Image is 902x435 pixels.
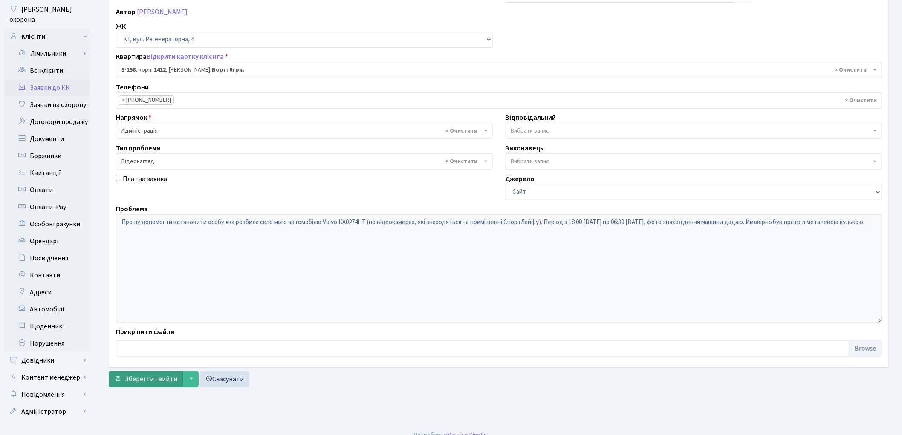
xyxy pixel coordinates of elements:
[4,403,90,420] a: Адміністратор
[4,199,90,216] a: Оплати iPay
[4,267,90,284] a: Контакти
[4,130,90,147] a: Документи
[4,164,90,181] a: Квитанції
[119,95,174,105] li: (068) 574-39-16
[116,82,149,92] label: Телефони
[116,7,136,17] label: Автор
[4,1,90,28] a: [PERSON_NAME] охорона
[212,66,244,74] b: Борг: 0грн.
[4,181,90,199] a: Оплати
[116,112,151,123] label: Напрямок
[122,96,125,104] span: ×
[116,153,493,170] span: Відеонагляд
[506,112,556,123] label: Відповідальний
[4,301,90,318] a: Автомобілі
[506,174,535,184] label: Джерело
[121,66,871,74] span: <b>5-158</b>, корп.: <b>1412</b>, Міщенко Євген Анатолійович, <b>Борг: 0грн.</b>
[121,127,482,135] span: Адміністрація
[121,66,136,74] b: 5-158
[4,233,90,250] a: Орендарі
[4,352,90,369] a: Довідники
[116,204,148,214] label: Проблема
[116,214,882,323] textarea: Прошу допомогти встановити особу яка розбила скло мого автомобілю Volvo КА0274НТ (по відеокамерах...
[116,62,882,78] span: <b>5-158</b>, корп.: <b>1412</b>, Міщенко Євген Анатолійович, <b>Борг: 0грн.</b>
[10,45,90,62] a: Лічильники
[154,66,166,74] b: 1412
[4,335,90,352] a: Порушення
[835,66,867,74] span: Видалити всі елементи
[511,157,549,166] span: Вибрати запис
[4,284,90,301] a: Адреси
[4,113,90,130] a: Договори продажу
[116,327,174,337] label: Прикріпити файли
[137,7,188,17] a: [PERSON_NAME]
[511,127,549,135] span: Вибрати запис
[4,62,90,79] a: Всі клієнти
[4,386,90,403] a: Повідомлення
[506,143,544,153] label: Виконавець
[116,123,493,139] span: Адміністрація
[4,216,90,233] a: Особові рахунки
[121,157,482,166] span: Відеонагляд
[4,79,90,96] a: Заявки до КК
[116,52,228,62] label: Квартира
[116,143,160,153] label: Тип проблеми
[125,375,177,384] span: Зберегти і вийти
[446,127,478,135] span: Видалити всі елементи
[109,371,183,387] button: Зберегти і вийти
[4,369,90,386] a: Контент менеджер
[123,174,167,184] label: Платна заявка
[200,371,249,387] a: Скасувати
[4,96,90,113] a: Заявки на охорону
[147,52,224,61] a: Відкрити картку клієнта
[4,28,90,45] a: Клієнти
[116,21,126,32] label: ЖК
[446,157,478,166] span: Видалити всі елементи
[4,318,90,335] a: Щоденник
[4,250,90,267] a: Посвідчення
[845,96,877,105] span: Видалити всі елементи
[4,147,90,164] a: Боржники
